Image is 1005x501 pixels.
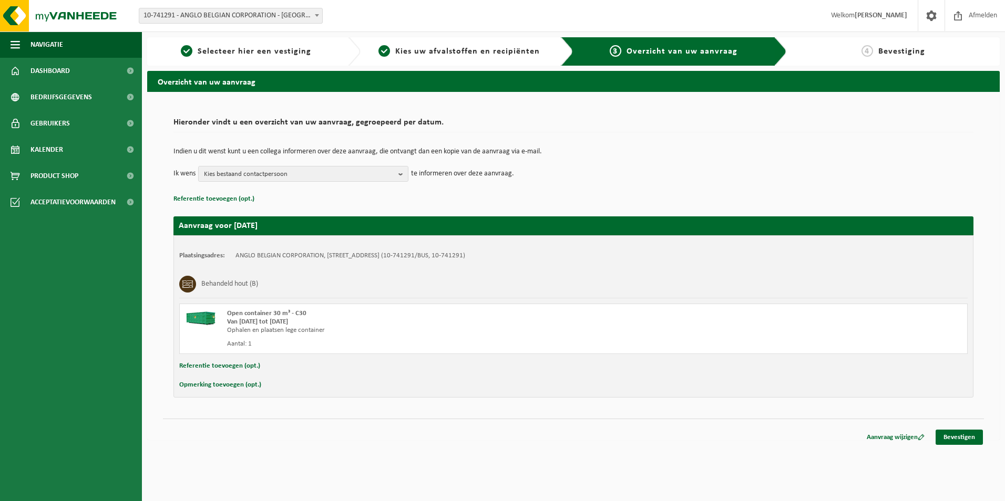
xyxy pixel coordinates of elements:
[30,137,63,163] span: Kalender
[411,166,514,182] p: te informeren over deze aanvraag.
[227,318,288,325] strong: Van [DATE] tot [DATE]
[198,166,408,182] button: Kies bestaand contactpersoon
[227,310,306,317] span: Open container 30 m³ - C30
[152,45,340,58] a: 1Selecteer hier een vestiging
[366,45,553,58] a: 2Kies uw afvalstoffen en recipiënten
[878,47,925,56] span: Bevestiging
[30,189,116,215] span: Acceptatievoorwaarden
[227,340,616,348] div: Aantal: 1
[179,378,261,392] button: Opmerking toevoegen (opt.)
[30,163,78,189] span: Product Shop
[185,309,217,325] img: HK-XC-30-GN-00.png
[139,8,323,24] span: 10-741291 - ANGLO BELGIAN CORPORATION - GENT
[855,12,907,19] strong: [PERSON_NAME]
[30,32,63,58] span: Navigatie
[862,45,873,57] span: 4
[173,118,973,132] h2: Hieronder vindt u een overzicht van uw aanvraag, gegroepeerd per datum.
[201,276,258,293] h3: Behandeld hout (B)
[378,45,390,57] span: 2
[936,430,983,445] a: Bevestigen
[173,166,196,182] p: Ik wens
[30,58,70,84] span: Dashboard
[179,359,260,373] button: Referentie toevoegen (opt.)
[198,47,311,56] span: Selecteer hier een vestiging
[173,148,973,155] p: Indien u dit wenst kunt u een collega informeren over deze aanvraag, die ontvangt dan een kopie v...
[30,110,70,137] span: Gebruikers
[181,45,192,57] span: 1
[147,71,1000,91] h2: Overzicht van uw aanvraag
[395,47,540,56] span: Kies uw afvalstoffen en recipiënten
[139,8,322,23] span: 10-741291 - ANGLO BELGIAN CORPORATION - GENT
[610,45,621,57] span: 3
[859,430,932,445] a: Aanvraag wijzigen
[627,47,737,56] span: Overzicht van uw aanvraag
[235,252,465,260] td: ANGLO BELGIAN CORPORATION, [STREET_ADDRESS] (10-741291/BUS, 10-741291)
[179,252,225,259] strong: Plaatsingsadres:
[30,84,92,110] span: Bedrijfsgegevens
[179,222,258,230] strong: Aanvraag voor [DATE]
[227,326,616,335] div: Ophalen en plaatsen lege container
[204,166,394,182] span: Kies bestaand contactpersoon
[173,192,254,206] button: Referentie toevoegen (opt.)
